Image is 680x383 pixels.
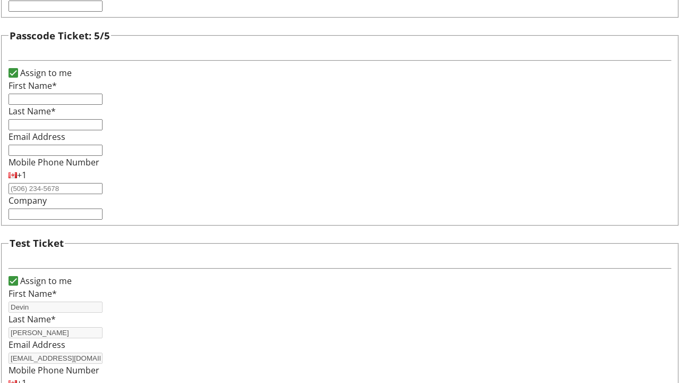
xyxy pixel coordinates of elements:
[8,105,56,117] label: Last Name*
[8,364,99,376] label: Mobile Phone Number
[8,80,57,91] label: First Name*
[8,339,65,351] label: Email Address
[8,288,57,299] label: First Name*
[10,28,110,43] h3: Passcode Ticket: 5/5
[8,156,99,168] label: Mobile Phone Number
[8,183,103,194] input: (506) 234-5678
[8,131,65,143] label: Email Address
[8,313,56,325] label: Last Name*
[18,66,72,79] label: Assign to me
[10,236,64,251] h3: Test Ticket
[8,195,47,206] label: Company
[18,274,72,287] label: Assign to me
